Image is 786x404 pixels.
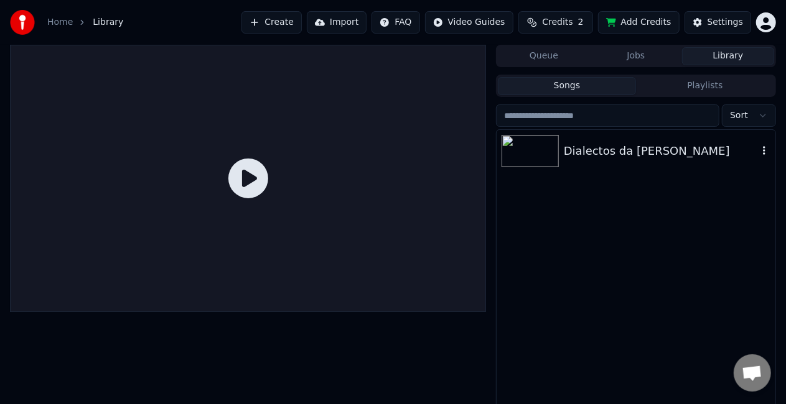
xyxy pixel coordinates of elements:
[10,10,35,35] img: youka
[498,47,590,65] button: Queue
[708,16,743,29] div: Settings
[93,16,123,29] span: Library
[685,11,751,34] button: Settings
[636,77,774,95] button: Playlists
[241,11,302,34] button: Create
[730,109,748,122] span: Sort
[307,11,367,34] button: Import
[518,11,593,34] button: Credits2
[734,354,771,392] div: Open chat
[47,16,73,29] a: Home
[590,47,682,65] button: Jobs
[498,77,636,95] button: Songs
[682,47,774,65] button: Library
[542,16,573,29] span: Credits
[578,16,584,29] span: 2
[372,11,419,34] button: FAQ
[564,142,758,160] div: Dialectos da [PERSON_NAME]
[598,11,680,34] button: Add Credits
[425,11,513,34] button: Video Guides
[47,16,123,29] nav: breadcrumb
